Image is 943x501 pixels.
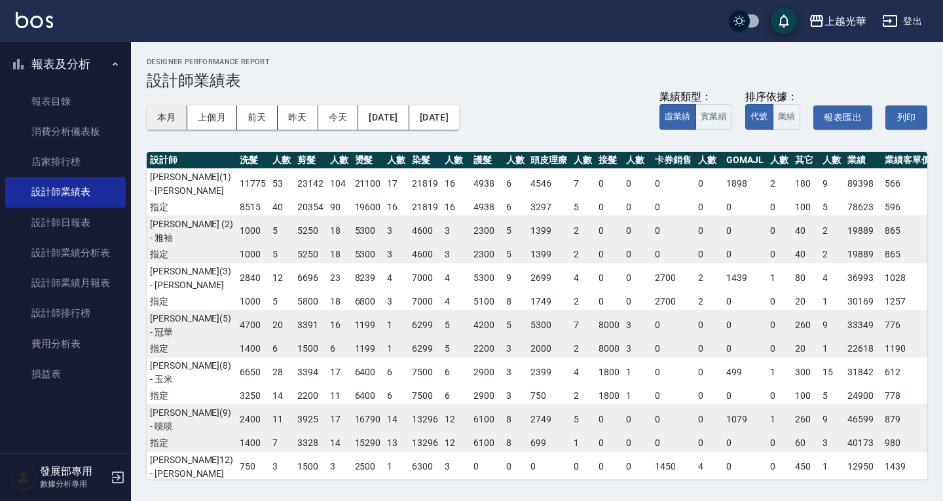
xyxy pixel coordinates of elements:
[881,310,934,341] td: 776
[5,298,126,328] a: 設計師排行榜
[358,105,409,130] button: [DATE]
[470,152,503,169] th: 護髮
[623,293,652,310] td: 0
[384,199,409,216] td: 16
[327,168,352,199] td: 104
[723,215,767,246] td: 0
[723,168,767,199] td: 1898
[5,47,126,81] button: 報表及分析
[844,293,882,310] td: 30169
[771,8,797,34] button: save
[384,168,409,199] td: 17
[352,293,384,310] td: 6800
[441,152,470,169] th: 人數
[767,199,792,216] td: 0
[236,357,269,388] td: 6650
[527,293,570,310] td: 1749
[409,357,441,388] td: 7500
[652,388,695,405] td: 0
[595,341,623,358] td: 8000
[881,388,934,405] td: 778
[269,246,294,263] td: 5
[147,357,236,388] td: [PERSON_NAME](8) - 玉米
[844,199,882,216] td: 78623
[294,357,327,388] td: 3394
[269,263,294,293] td: 12
[695,293,724,310] td: 2
[570,357,595,388] td: 4
[503,215,528,246] td: 5
[384,152,409,169] th: 人數
[294,199,327,216] td: 20354
[409,404,441,435] td: 13296
[767,388,792,405] td: 0
[881,199,934,216] td: 596
[470,168,503,199] td: 4938
[623,152,652,169] th: 人數
[5,147,126,177] a: 店家排行榜
[352,310,384,341] td: 1199
[409,263,441,293] td: 7000
[745,104,773,130] button: 代號
[570,388,595,405] td: 2
[147,168,236,199] td: [PERSON_NAME](1) - [PERSON_NAME]
[723,152,767,169] th: GOMAJL
[527,341,570,358] td: 2000
[5,117,126,147] a: 消費分析儀表板
[819,152,844,169] th: 人數
[441,199,470,216] td: 16
[269,404,294,435] td: 11
[570,341,595,358] td: 2
[236,341,269,358] td: 1400
[147,199,236,216] td: 指定
[269,199,294,216] td: 40
[236,246,269,263] td: 1000
[595,263,623,293] td: 0
[570,168,595,199] td: 7
[819,215,844,246] td: 2
[652,310,695,341] td: 0
[819,168,844,199] td: 9
[623,388,652,405] td: 1
[470,293,503,310] td: 5100
[695,152,724,169] th: 人數
[503,357,528,388] td: 3
[595,246,623,263] td: 0
[695,341,724,358] td: 0
[5,177,126,207] a: 設計師業績表
[441,388,470,405] td: 6
[409,246,441,263] td: 4600
[570,310,595,341] td: 7
[441,404,470,435] td: 12
[767,263,792,293] td: 1
[470,310,503,341] td: 4200
[236,263,269,293] td: 2840
[352,263,384,293] td: 8239
[844,341,882,358] td: 22618
[294,215,327,246] td: 5250
[187,105,237,130] button: 上個月
[792,199,819,216] td: 100
[695,310,724,341] td: 0
[269,293,294,310] td: 5
[623,310,652,341] td: 3
[409,293,441,310] td: 7000
[269,168,294,199] td: 53
[767,310,792,341] td: 0
[844,310,882,341] td: 33349
[503,199,528,216] td: 6
[327,388,352,405] td: 11
[503,341,528,358] td: 3
[147,215,236,246] td: [PERSON_NAME] (2) - 雅袖
[844,263,882,293] td: 36993
[352,152,384,169] th: 燙髮
[595,168,623,199] td: 0
[595,199,623,216] td: 0
[441,263,470,293] td: 4
[881,263,934,293] td: 1028
[441,310,470,341] td: 5
[527,168,570,199] td: 4546
[236,152,269,169] th: 洗髮
[236,168,269,199] td: 11775
[723,388,767,405] td: 0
